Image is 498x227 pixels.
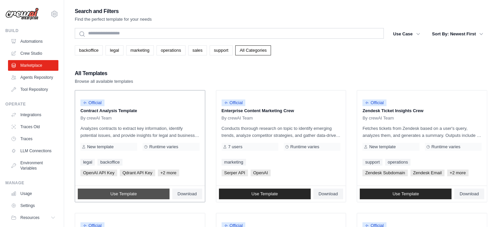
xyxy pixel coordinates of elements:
[432,144,461,150] span: Runtime varies
[20,215,39,220] span: Resources
[362,170,408,176] span: Zendesk Subdomain
[75,45,103,55] a: backoffice
[228,144,243,150] span: 7 users
[369,144,396,150] span: New template
[8,134,58,144] a: Traces
[222,116,253,121] span: By crewAI Team
[75,16,152,23] p: Find the perfect template for your needs
[80,125,200,139] p: Analyzes contracts to extract key information, identify potential issues, and provide insights fo...
[290,144,319,150] span: Runtime varies
[251,191,278,197] span: Use Template
[235,45,271,55] a: All Categories
[8,212,58,223] button: Resources
[87,144,113,150] span: New template
[8,188,58,199] a: Usage
[219,189,311,199] a: Use Template
[75,7,152,16] h2: Search and Filters
[222,99,246,106] span: Official
[158,170,179,176] span: +2 more
[105,45,123,55] a: legal
[8,200,58,211] a: Settings
[188,45,207,55] a: sales
[447,170,469,176] span: +2 more
[319,191,338,197] span: Download
[8,36,58,47] a: Automations
[5,180,58,186] div: Manage
[157,45,186,55] a: operations
[251,170,271,176] span: OpenAI
[362,99,387,106] span: Official
[222,170,248,176] span: Serper API
[8,146,58,156] a: LLM Connections
[80,99,104,106] span: Official
[78,189,170,199] a: Use Template
[362,125,482,139] p: Fetches tickets from Zendesk based on a user's query, analyzes them, and generates a summary. Out...
[5,28,58,33] div: Build
[8,122,58,132] a: Traces Old
[393,191,419,197] span: Use Template
[80,107,200,114] p: Contract Analysis Template
[80,159,95,166] a: legal
[5,8,39,20] img: Logo
[454,189,484,199] a: Download
[80,170,117,176] span: OpenAI API Key
[313,189,343,199] a: Download
[8,84,58,95] a: Tool Repository
[178,191,197,197] span: Download
[75,78,133,85] p: Browse all available templates
[5,101,58,107] div: Operate
[120,170,155,176] span: Qdrant API Key
[126,45,154,55] a: marketing
[97,159,122,166] a: backoffice
[8,72,58,83] a: Agents Repository
[222,125,341,139] p: Conducts thorough research on topic to identify emerging trends, analyze competitor strategies, a...
[460,191,479,197] span: Download
[8,158,58,174] a: Environment Variables
[8,48,58,59] a: Crew Studio
[110,191,137,197] span: Use Template
[149,144,178,150] span: Runtime varies
[210,45,233,55] a: support
[362,107,482,114] p: Zendesk Ticket Insights Crew
[362,159,382,166] a: support
[360,189,452,199] a: Use Template
[385,159,411,166] a: operations
[362,116,394,121] span: By crewAI Team
[80,116,112,121] span: By crewAI Team
[8,109,58,120] a: Integrations
[411,170,445,176] span: Zendesk Email
[8,60,58,71] a: Marketplace
[222,159,246,166] a: marketing
[172,189,202,199] a: Download
[222,107,341,114] p: Enterprise Content Marketing Crew
[428,28,487,40] button: Sort By: Newest First
[389,28,424,40] button: Use Case
[75,69,133,78] h2: All Templates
